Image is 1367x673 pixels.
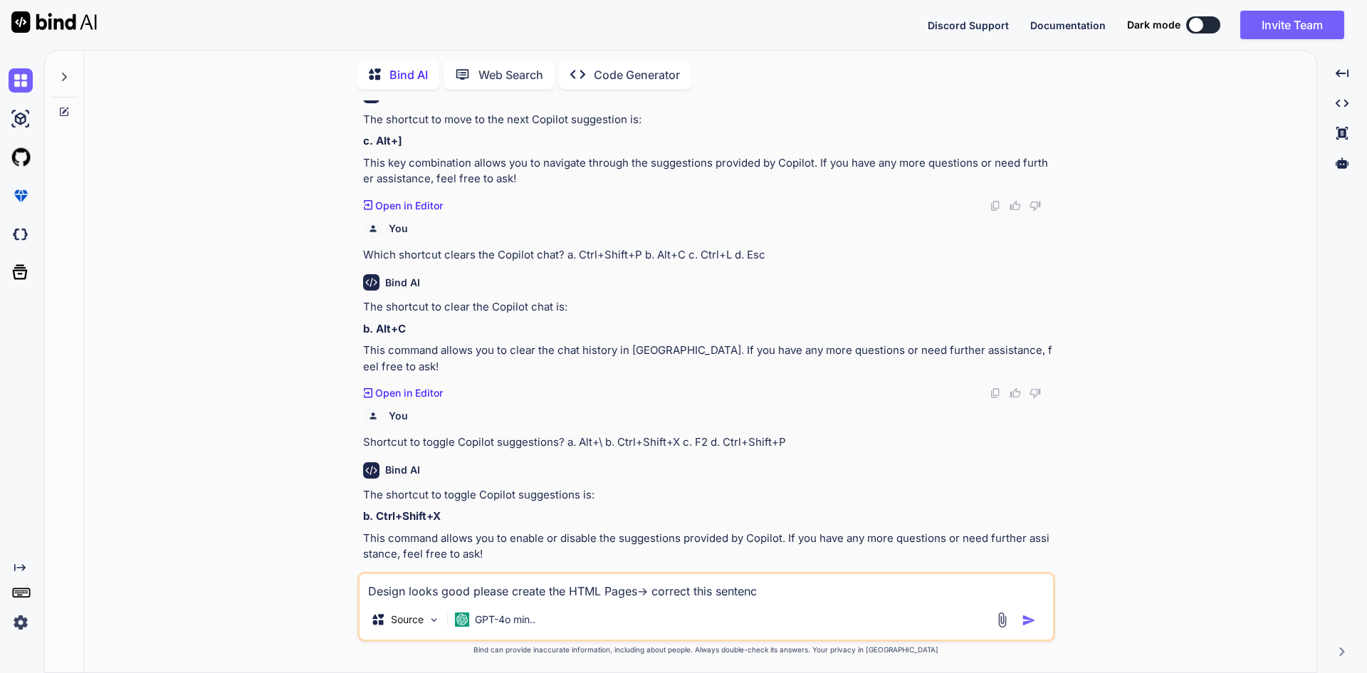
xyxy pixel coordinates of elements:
strong: b. Ctrl+Shift+X [363,509,441,523]
p: Code Generator [594,66,680,83]
img: githubLight [9,145,33,169]
p: This command allows you to enable or disable the suggestions provided by Copilot. If you have any... [363,531,1052,563]
button: Documentation [1030,18,1106,33]
p: GPT-4o min.. [475,612,535,627]
img: GPT-4o mini [455,612,469,627]
img: copy [990,200,1001,212]
img: settings [9,610,33,635]
button: Discord Support [928,18,1009,33]
p: Shortcut to toggle Copilot suggestions? a. Alt+\ b. Ctrl+Shift+X c. F2 d. Ctrl+Shift+P [363,434,1052,451]
p: Source [391,612,424,627]
p: This command allows you to clear the chat history in [GEOGRAPHIC_DATA]. If you have any more ques... [363,343,1052,375]
img: dislike [1030,387,1041,399]
p: Open in Editor [375,199,443,213]
p: The shortcut to clear the Copilot chat is: [363,299,1052,315]
img: Pick Models [428,614,440,626]
p: Bind AI [389,66,428,83]
img: copy [990,387,1001,399]
img: attachment [994,612,1010,628]
img: Bind AI [11,11,97,33]
p: The shortcut to toggle Copilot suggestions is: [363,487,1052,504]
h6: You [389,409,408,423]
p: Web Search [478,66,543,83]
img: chat [9,68,33,93]
p: Bind can provide inaccurate information, including about people. Always double-check its answers.... [357,645,1055,655]
p: Which shortcut clears the Copilot chat? a. Ctrl+Shift+P b. Alt+C c. Ctrl+L d. Esc [363,247,1052,264]
img: like [1010,200,1021,212]
button: Invite Team [1240,11,1344,39]
img: like [1010,387,1021,399]
p: The shortcut to move to the next Copilot suggestion is: [363,112,1052,128]
img: dislike [1030,200,1041,212]
p: Open in Editor [375,386,443,400]
img: icon [1022,613,1036,627]
strong: c. Alt+] [363,134,402,147]
img: darkCloudIdeIcon [9,222,33,246]
h6: Bind AI [385,276,420,290]
img: premium [9,184,33,208]
h6: You [389,221,408,236]
span: Dark mode [1127,18,1180,32]
img: ai-studio [9,107,33,131]
strong: b. Alt+C [363,322,406,335]
textarea: Design looks good please create the HTML Pages-> correct this senten [360,574,1053,600]
span: Discord Support [928,19,1009,31]
h6: Bind AI [385,463,420,477]
p: This key combination allows you to navigate through the suggestions provided by Copilot. If you h... [363,155,1052,187]
span: Documentation [1030,19,1106,31]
